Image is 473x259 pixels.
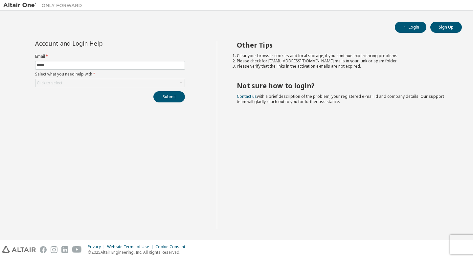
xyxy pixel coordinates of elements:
img: Altair One [3,2,85,9]
button: Submit [153,91,185,102]
img: altair_logo.svg [2,246,36,253]
h2: Not sure how to login? [237,81,450,90]
img: youtube.svg [72,246,82,253]
button: Sign Up [430,22,462,33]
div: Cookie Consent [155,244,189,249]
p: © 2025 Altair Engineering, Inc. All Rights Reserved. [88,249,189,255]
img: facebook.svg [40,246,47,253]
div: Website Terms of Use [107,244,155,249]
img: linkedin.svg [61,246,68,253]
li: Clear your browser cookies and local storage, if you continue experiencing problems. [237,53,450,58]
label: Email [35,54,185,59]
button: Login [395,22,426,33]
div: Click to select [35,79,185,87]
img: instagram.svg [51,246,57,253]
span: with a brief description of the problem, your registered e-mail id and company details. Our suppo... [237,94,444,104]
li: Please check for [EMAIL_ADDRESS][DOMAIN_NAME] mails in your junk or spam folder. [237,58,450,64]
label: Select what you need help with [35,72,185,77]
div: Account and Login Help [35,41,155,46]
div: Privacy [88,244,107,249]
div: Click to select [37,80,62,86]
h2: Other Tips [237,41,450,49]
li: Please verify that the links in the activation e-mails are not expired. [237,64,450,69]
a: Contact us [237,94,257,99]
